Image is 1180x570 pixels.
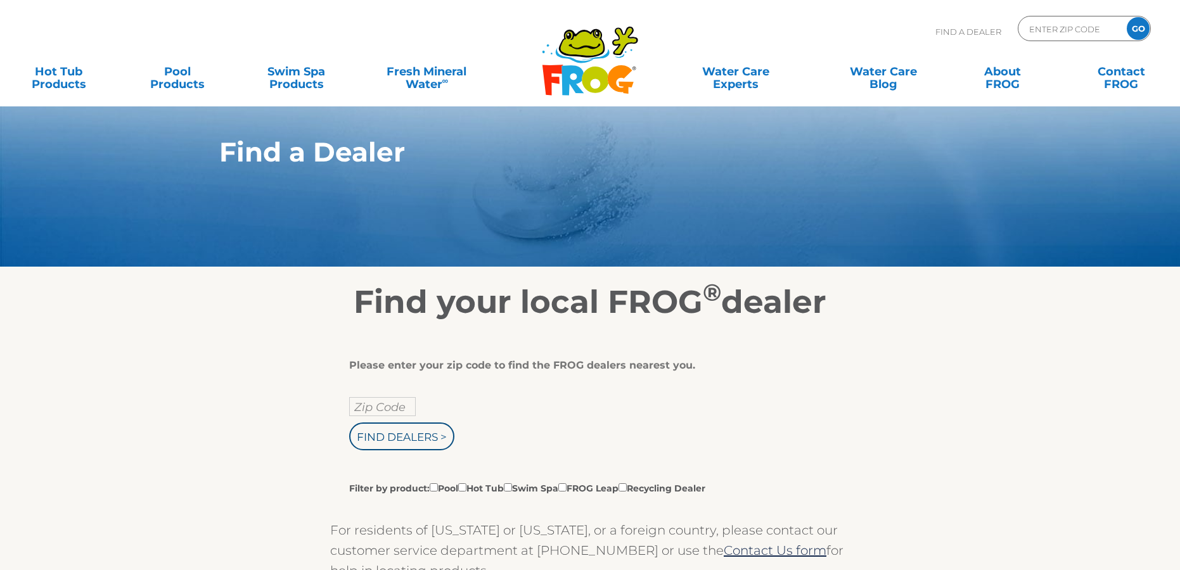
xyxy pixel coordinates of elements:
[369,59,484,84] a: Fresh MineralWater∞
[837,59,930,84] a: Water CareBlog
[558,483,567,491] input: Filter by product:PoolHot TubSwim SpaFROG LeapRecycling Dealer
[131,59,224,84] a: PoolProducts
[619,483,627,491] input: Filter by product:PoolHot TubSwim SpaFROG LeapRecycling Dealer
[219,137,902,167] h1: Find a Dealer
[724,543,826,558] a: Contact Us form
[956,59,1049,84] a: AboutFROG
[935,16,1001,47] p: Find A Dealer
[13,59,105,84] a: Hot TubProducts
[1075,59,1167,84] a: ContactFROG
[703,278,721,307] sup: ®
[349,422,454,450] input: Find Dealers >
[349,359,821,372] div: Please enter your zip code to find the FROG dealers nearest you.
[430,483,438,491] input: Filter by product:PoolHot TubSwim SpaFROG LeapRecycling Dealer
[442,75,449,85] sup: ∞
[250,59,343,84] a: Swim SpaProducts
[458,483,466,491] input: Filter by product:PoolHot TubSwim SpaFROG LeapRecycling Dealer
[200,283,980,321] h2: Find your local FROG dealer
[1127,17,1150,40] input: GO
[1028,20,1113,38] input: Zip Code Form
[661,59,811,84] a: Water CareExperts
[504,483,512,491] input: Filter by product:PoolHot TubSwim SpaFROG LeapRecycling Dealer
[349,481,705,495] label: Filter by product: Pool Hot Tub Swim Spa FROG Leap Recycling Dealer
